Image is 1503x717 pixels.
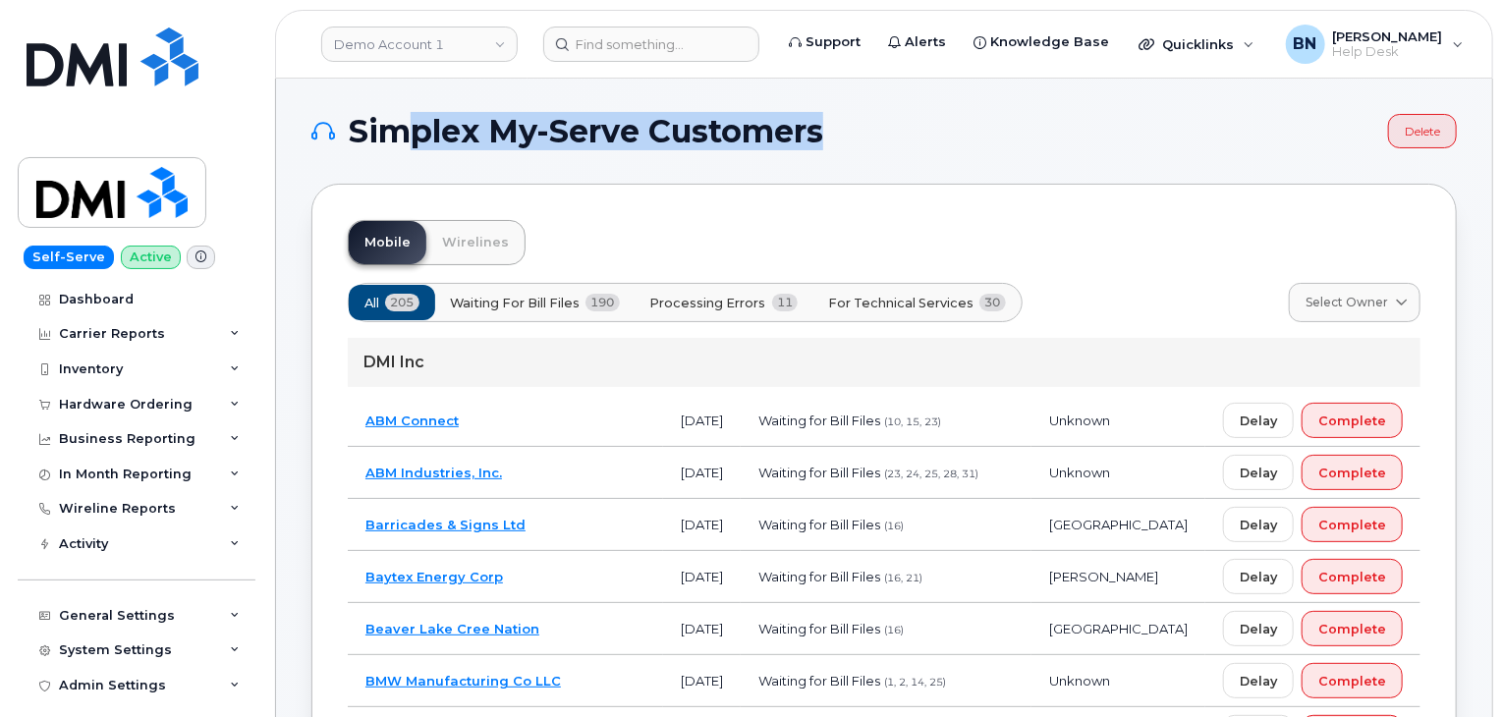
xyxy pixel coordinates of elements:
[1049,673,1110,689] span: Unknown
[1240,620,1277,638] span: Delay
[1049,413,1110,428] span: Unknown
[663,447,741,499] td: [DATE]
[884,415,941,428] span: (10, 15, 23)
[585,294,620,311] span: 190
[758,413,880,428] span: Waiting for Bill Files
[365,517,526,532] a: Barricades & Signs Ltd
[772,294,799,311] span: 11
[1306,294,1388,311] span: Select Owner
[1223,507,1294,542] button: Delay
[365,413,459,428] a: ABM Connect
[349,221,426,264] a: Mobile
[1240,464,1277,482] span: Delay
[1318,464,1386,482] span: Complete
[1223,403,1294,438] button: Delay
[884,468,978,480] span: (23, 24, 25, 28, 31)
[663,655,741,707] td: [DATE]
[1049,621,1188,636] span: [GEOGRAPHIC_DATA]
[663,603,741,655] td: [DATE]
[758,517,880,532] span: Waiting for Bill Files
[1223,559,1294,594] button: Delay
[1302,611,1403,646] button: Complete
[1302,663,1403,698] button: Complete
[1302,559,1403,594] button: Complete
[365,465,502,480] a: ABM Industries, Inc.
[1302,403,1403,438] button: Complete
[884,624,904,636] span: (16)
[758,465,880,480] span: Waiting for Bill Files
[884,676,946,689] span: (1, 2, 14, 25)
[650,294,766,312] span: Processing Errors
[1388,114,1457,148] a: Delete
[365,621,539,636] a: Beaver Lake Cree Nation
[758,569,880,584] span: Waiting for Bill Files
[1240,672,1277,690] span: Delay
[1240,516,1277,534] span: Delay
[1318,620,1386,638] span: Complete
[426,221,525,264] a: Wirelines
[1318,568,1386,586] span: Complete
[365,673,561,689] a: BMW Manufacturing Co LLC
[663,395,741,447] td: [DATE]
[1289,283,1420,322] a: Select Owner
[1318,516,1386,534] span: Complete
[1302,507,1403,542] button: Complete
[1049,569,1158,584] span: [PERSON_NAME]
[365,569,503,584] a: Baytex Energy Corp
[348,338,1420,387] div: DMI Inc
[979,294,1006,311] span: 30
[1318,412,1386,430] span: Complete
[1240,568,1277,586] span: Delay
[1223,455,1294,490] button: Delay
[1223,663,1294,698] button: Delay
[663,499,741,551] td: [DATE]
[349,117,823,146] span: Simplex My-Serve Customers
[884,520,904,532] span: (16)
[828,294,974,312] span: For Technical Services
[1049,465,1110,480] span: Unknown
[663,551,741,603] td: [DATE]
[1302,455,1403,490] button: Complete
[758,621,880,636] span: Waiting for Bill Files
[758,673,880,689] span: Waiting for Bill Files
[450,294,580,312] span: Waiting for Bill Files
[1049,517,1188,532] span: [GEOGRAPHIC_DATA]
[884,572,922,584] span: (16, 21)
[1223,611,1294,646] button: Delay
[1318,672,1386,690] span: Complete
[1240,412,1277,430] span: Delay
